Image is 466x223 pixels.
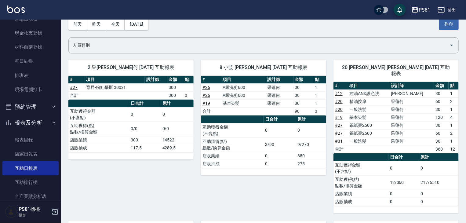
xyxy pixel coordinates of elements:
th: 累計 [161,100,194,108]
td: 基本染髮 [348,113,389,121]
td: 0 [161,107,194,122]
td: 1 [313,83,326,91]
a: 全店業績分析表 [2,189,59,203]
td: A級洗剪600 [221,91,266,99]
td: 1 [313,91,326,99]
td: 117.5 [129,144,161,152]
td: 0 [183,91,194,99]
button: 預約管理 [2,99,59,115]
td: 互助獲得金額 (不含點) [68,107,129,122]
td: 30 [293,91,314,99]
td: 采蓮何 [389,113,434,121]
td: 30 [434,105,449,113]
th: # [201,76,221,84]
td: 采蓮何 [266,99,293,107]
th: 點 [183,76,194,84]
td: 采蓮何 [389,121,434,129]
th: 項目 [85,76,144,84]
td: 90 [293,107,314,115]
td: 12/360 [388,175,419,190]
td: 0 [388,161,419,175]
td: 9/270 [296,137,326,152]
td: 錫紙燙2500 [348,121,389,129]
td: 2 [449,97,459,105]
span: 2 采[PERSON_NAME]何 [DATE] 互助報表 [76,64,186,71]
td: 300 [167,83,183,91]
td: 合計 [201,107,221,115]
td: 3/90 [264,137,296,152]
button: 登出 [435,4,459,16]
td: 0 [264,123,296,137]
th: 設計師 [389,82,434,90]
td: 300 [167,91,183,99]
td: 錫紙燙2500 [348,129,389,137]
td: 30 [434,137,449,145]
a: 每日結帳 [2,54,59,68]
td: 0 [264,160,296,168]
td: 0 [419,161,459,175]
td: 控油AND護色洗 [348,90,389,97]
td: 互助獲得(點) 點數/換算金額 [333,175,388,190]
td: 互助獲得金額 (不含點) [201,123,264,137]
th: 項目 [221,76,266,84]
td: 精油按摩 [348,97,389,105]
td: 店販業績 [201,152,264,160]
td: 300 [129,136,161,144]
table: a dense table [201,76,326,115]
td: 采蓮何 [389,137,434,145]
button: Open [447,40,457,50]
td: 基本染髮 [221,99,266,107]
td: 店販業績 [333,190,388,198]
a: #26 [202,93,210,98]
td: 采蓮何 [389,129,434,137]
td: 0/0 [129,122,161,136]
td: 14522 [161,136,194,144]
td: 0 [129,107,161,122]
div: PS81 [419,6,430,14]
a: 排班表 [2,68,59,82]
p: 櫃台 [19,212,50,218]
a: #19 [202,101,210,106]
td: 采蓮何 [389,97,434,105]
a: 互助日報表 [2,161,59,175]
td: 育昇-粉紅慕斯 300x1 [85,83,144,91]
td: 30 [293,99,314,107]
td: 店販抽成 [333,198,388,206]
td: 3 [313,107,326,115]
th: 日合計 [129,100,161,108]
td: 1 [449,121,459,129]
span: 20 [PERSON_NAME] [PERSON_NAME] [DATE] 互助報表 [341,64,451,77]
table: a dense table [68,76,194,100]
td: 采蓮何 [266,91,293,99]
td: 30 [434,121,449,129]
a: 互助排行榜 [2,175,59,189]
td: 一般洗髮 [348,105,389,113]
th: 金額 [434,82,449,90]
th: 累計 [296,115,326,123]
td: 217/6510 [419,175,459,190]
th: 設計師 [145,76,167,84]
a: 現場電腦打卡 [2,82,59,97]
td: 4289.5 [161,144,194,152]
button: PS81 [409,4,433,16]
a: #31 [335,139,343,144]
a: 店家日報表 [2,147,59,161]
td: 0 [264,152,296,160]
a: #27 [335,131,343,136]
td: 0 [296,123,326,137]
td: 1 [449,90,459,97]
td: 互助獲得(點) 點數/換算金額 [68,122,129,136]
button: [DATE] [125,19,148,30]
td: 合計 [333,145,348,153]
table: a dense table [333,153,459,206]
td: 4 [449,113,459,121]
td: 0 [388,198,419,206]
td: 店販抽成 [201,160,264,168]
td: 采蓮何 [389,105,434,113]
td: 互助獲得(點) 點數/換算金額 [201,137,264,152]
img: Person [5,206,17,218]
td: [PERSON_NAME] [389,90,434,97]
td: 1 [313,99,326,107]
img: Logo [7,5,25,13]
td: 30 [434,90,449,97]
